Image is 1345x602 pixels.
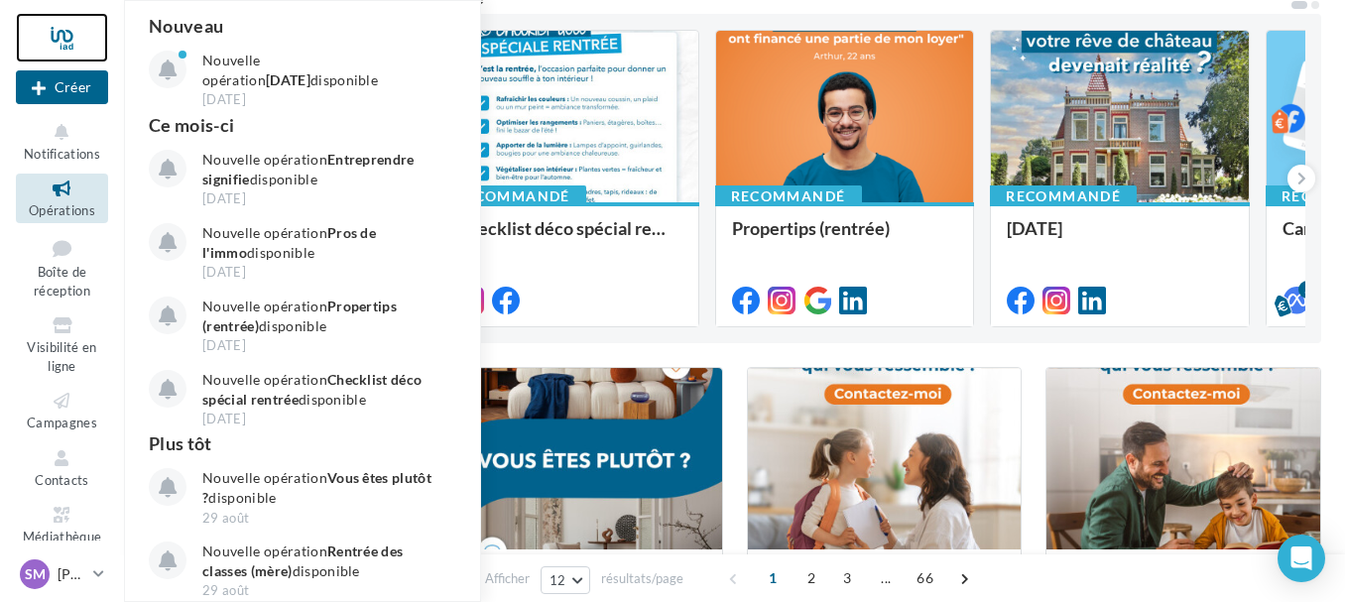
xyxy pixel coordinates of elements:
[27,415,97,430] span: Campagnes
[795,562,827,594] span: 2
[456,218,682,258] div: Checklist déco spécial rentrée
[715,185,862,207] div: Recommandé
[1298,281,1316,299] div: 5
[1007,218,1233,258] div: [DATE]
[16,500,108,548] a: Médiathèque
[990,185,1137,207] div: Recommandé
[439,185,586,207] div: Recommandé
[831,562,863,594] span: 3
[16,555,108,593] a: SM [PERSON_NAME]
[909,562,941,594] span: 66
[24,146,100,162] span: Notifications
[35,472,89,488] span: Contacts
[23,529,102,544] span: Médiathèque
[16,443,108,492] a: Contacts
[16,70,108,104] button: Créer
[1278,535,1325,582] div: Open Intercom Messenger
[16,174,108,222] a: Opérations
[16,70,108,104] div: Nouvelle campagne
[16,310,108,378] a: Visibilité en ligne
[29,202,95,218] span: Opérations
[25,564,46,584] span: SM
[601,569,683,588] span: résultats/page
[16,117,108,166] button: Notifications
[732,218,958,258] div: Propertips (rentrée)
[757,562,789,594] span: 1
[16,231,108,303] a: Boîte de réception
[27,339,96,374] span: Visibilité en ligne
[541,566,591,594] button: 12
[550,572,566,588] span: 12
[485,569,530,588] span: Afficher
[58,564,85,584] p: [PERSON_NAME]
[34,264,90,299] span: Boîte de réception
[16,386,108,434] a: Campagnes
[870,562,902,594] span: ...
